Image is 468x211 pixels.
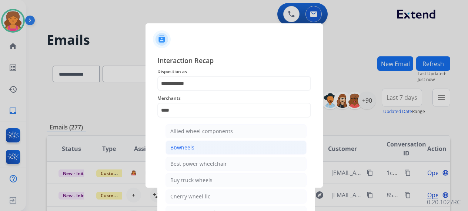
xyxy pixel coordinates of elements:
div: Bbwheels [170,144,194,151]
img: contactIcon [153,30,171,48]
span: Interaction Recap [157,55,311,67]
span: Merchants [157,94,311,103]
span: Disposition as [157,67,311,76]
div: Buy truck wheels [170,177,213,184]
div: Best power wheelchair [170,160,227,168]
div: Allied wheel components [170,128,233,135]
div: Cherry wheel llc [170,193,210,200]
p: 0.20.1027RC [427,198,461,207]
